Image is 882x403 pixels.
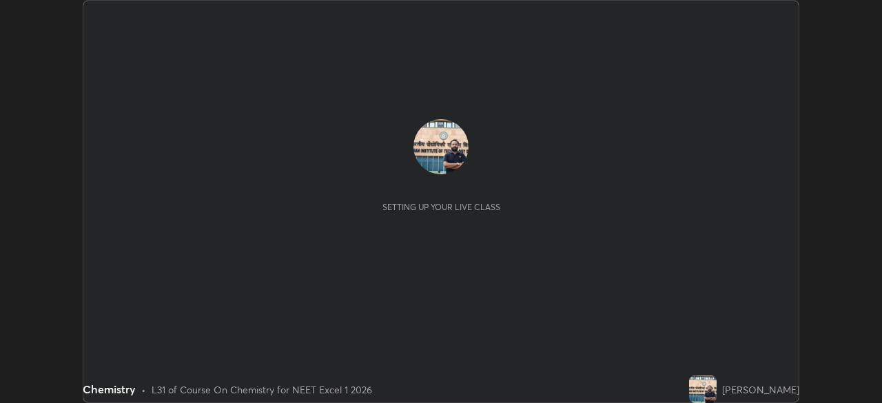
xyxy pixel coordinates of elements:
img: 52c50036a11c4c1abd50e1ac304482e7.jpg [413,119,469,174]
div: Setting up your live class [382,202,500,212]
img: 52c50036a11c4c1abd50e1ac304482e7.jpg [689,375,717,403]
div: Chemistry [83,381,136,397]
div: • [141,382,146,397]
div: L31 of Course On Chemistry for NEET Excel 1 2026 [152,382,372,397]
div: [PERSON_NAME] [722,382,799,397]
